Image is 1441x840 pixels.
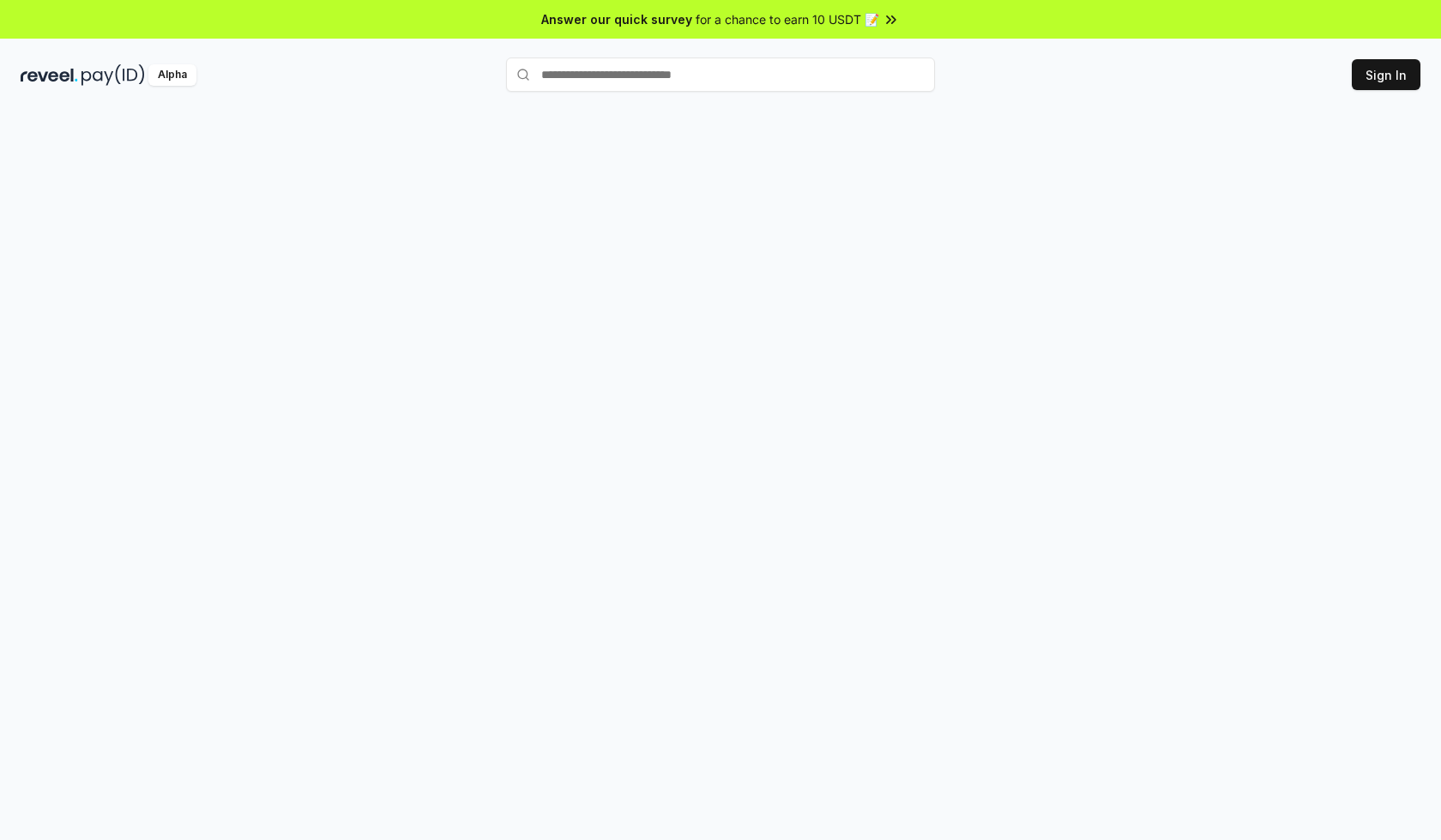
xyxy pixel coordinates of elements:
[21,64,78,86] img: reveel_dark
[81,64,145,86] img: pay_id
[696,10,879,28] span: for a chance to earn 10 USDT 📝
[541,10,692,28] span: Answer our quick survey
[148,64,196,86] div: Alpha
[1352,59,1420,90] button: Sign In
